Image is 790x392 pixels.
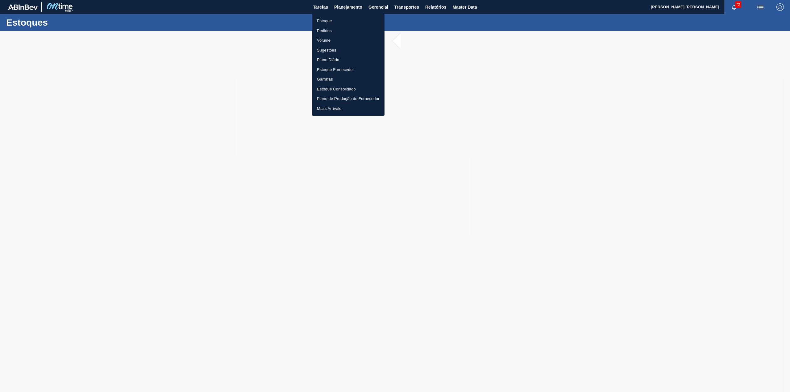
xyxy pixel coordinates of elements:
[312,84,385,94] a: Estoque Consolidado
[312,74,385,84] a: Garrafas
[312,94,385,104] a: Plano de Produção do Fornecedor
[312,45,385,55] a: Sugestões
[312,104,385,114] a: Mass Arrivals
[312,65,385,75] a: Estoque Fornecedor
[312,35,385,45] a: Volume
[312,16,385,26] a: Estoque
[312,26,385,36] a: Pedidos
[312,55,385,65] a: Plano Diário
